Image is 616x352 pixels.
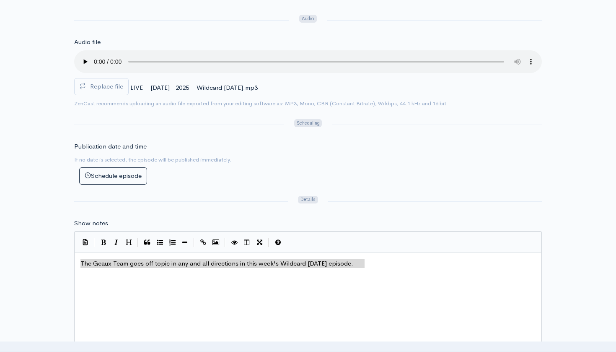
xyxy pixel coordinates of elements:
button: Toggle Side by Side [241,236,253,249]
small: ZenCast recommends uploading an audio file exported from your editing software as: MP3, Mono, CBR... [74,100,446,107]
button: Toggle Fullscreen [253,236,266,249]
span: Audio [299,15,316,23]
span: Details [298,196,318,204]
button: Italic [110,236,122,249]
button: Markdown Guide [272,236,284,249]
i: | [268,238,269,248]
button: Create Link [197,236,210,249]
span: Scheduling [294,119,322,127]
button: Toggle Preview [228,236,241,249]
label: Publication date and time [74,142,147,151]
i: | [225,238,225,248]
label: Show notes [74,219,108,228]
button: Insert Image [210,236,222,249]
i: | [194,238,194,248]
button: Numbered List [166,236,179,249]
button: Insert Horizontal Line [179,236,191,249]
span: LIVE _ [DATE]_ 2025 _ Wildcard [DATE].mp3 [130,83,258,91]
span: Replace file [90,82,123,90]
button: Heading [122,236,135,249]
button: Quote [141,236,153,249]
button: Bold [97,236,110,249]
label: Audio file [74,37,101,47]
button: Generic List [153,236,166,249]
button: Schedule episode [79,167,147,185]
span: The Geaux Team goes off topic in any and all directions in this week's Wildcard [DATE] episode. [80,259,353,267]
small: If no date is selected, the episode will be published immediately. [74,156,231,163]
i: | [94,238,95,248]
button: Insert Show Notes Template [79,235,91,248]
